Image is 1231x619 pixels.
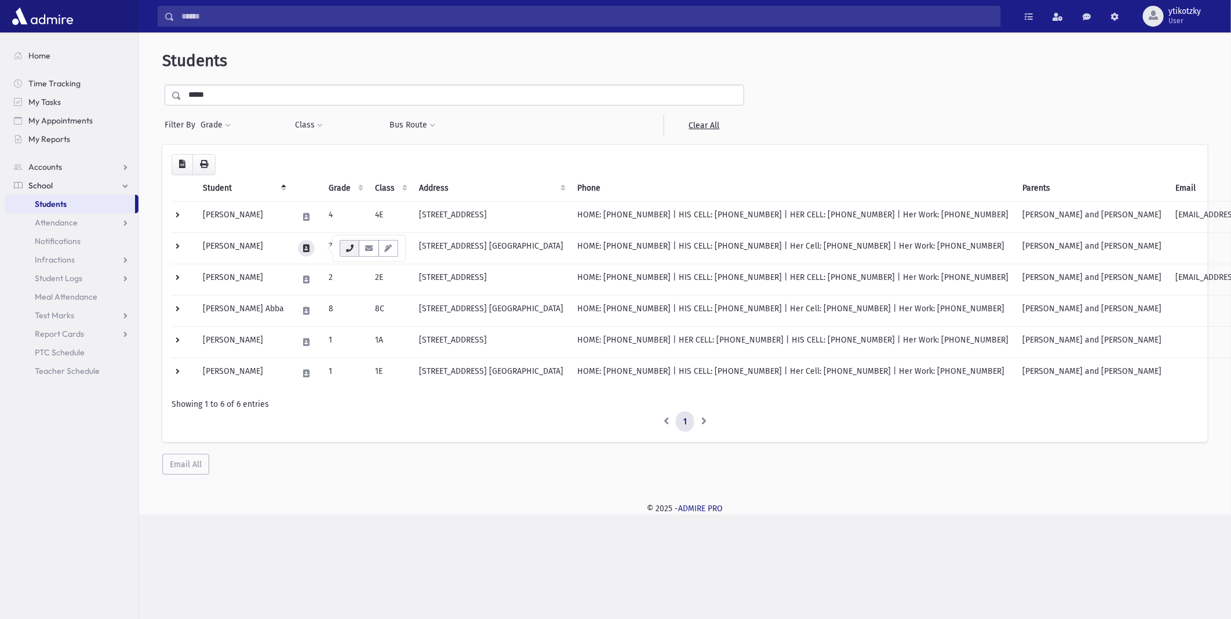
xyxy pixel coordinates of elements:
[1015,295,1168,326] td: [PERSON_NAME] and [PERSON_NAME]
[368,175,412,202] th: Class: activate to sort column ascending
[196,201,291,232] td: [PERSON_NAME]
[5,306,139,325] a: Test Marks
[35,273,82,283] span: Student Logs
[1015,358,1168,389] td: [PERSON_NAME] and [PERSON_NAME]
[368,295,412,326] td: 8C
[368,264,412,295] td: 2E
[570,175,1015,202] th: Phone
[35,217,78,228] span: Attendance
[192,154,216,175] button: Print
[196,326,291,358] td: [PERSON_NAME]
[5,46,139,65] a: Home
[570,201,1015,232] td: HOME: [PHONE_NUMBER] | HIS CELL: [PHONE_NUMBER] | HER CELL: [PHONE_NUMBER] | Her Work: [PHONE_NUM...
[412,326,570,358] td: [STREET_ADDRESS]
[5,130,139,148] a: My Reports
[322,264,368,295] td: 2
[5,250,139,269] a: Infractions
[679,504,723,514] a: ADMIRE PRO
[1168,7,1201,16] span: ytikotzky
[28,180,53,191] span: School
[172,154,193,175] button: CSV
[158,503,1212,515] div: © 2025 -
[196,264,291,295] td: [PERSON_NAME]
[368,232,412,264] td: 7C
[5,287,139,306] a: Meal Attendance
[172,398,1199,410] div: Showing 1 to 6 of 6 entries
[412,295,570,326] td: [STREET_ADDRESS] [GEOGRAPHIC_DATA]
[28,97,61,107] span: My Tasks
[28,162,62,172] span: Accounts
[322,326,368,358] td: 1
[322,175,368,202] th: Grade: activate to sort column ascending
[5,362,139,380] a: Teacher Schedule
[322,201,368,232] td: 4
[412,264,570,295] td: [STREET_ADDRESS]
[162,454,209,475] button: Email All
[322,358,368,389] td: 1
[174,6,1000,27] input: Search
[1015,232,1168,264] td: [PERSON_NAME] and [PERSON_NAME]
[5,232,139,250] a: Notifications
[664,115,744,136] a: Clear All
[35,329,84,339] span: Report Cards
[676,412,694,432] a: 1
[35,347,85,358] span: PTC Schedule
[35,254,75,265] span: Infractions
[294,115,323,136] button: Class
[5,343,139,362] a: PTC Schedule
[9,5,76,28] img: AdmirePro
[5,74,139,93] a: Time Tracking
[196,175,291,202] th: Student: activate to sort column descending
[165,119,200,131] span: Filter By
[368,326,412,358] td: 1A
[412,175,570,202] th: Address: activate to sort column ascending
[570,295,1015,326] td: HOME: [PHONE_NUMBER] | HIS CELL: [PHONE_NUMBER] | Her Cell: [PHONE_NUMBER] | Her Work: [PHONE_NUM...
[322,295,368,326] td: 8
[1015,175,1168,202] th: Parents
[412,201,570,232] td: [STREET_ADDRESS]
[412,358,570,389] td: [STREET_ADDRESS] [GEOGRAPHIC_DATA]
[389,115,436,136] button: Bus Route
[5,158,139,176] a: Accounts
[200,115,231,136] button: Grade
[378,240,398,257] button: Email Templates
[162,51,227,70] span: Students
[1015,264,1168,295] td: [PERSON_NAME] and [PERSON_NAME]
[35,310,74,321] span: Test Marks
[5,325,139,343] a: Report Cards
[35,236,81,246] span: Notifications
[35,366,100,376] span: Teacher Schedule
[5,176,139,195] a: School
[570,232,1015,264] td: HOME: [PHONE_NUMBER] | HIS CELL: [PHONE_NUMBER] | Her Cell: [PHONE_NUMBER] | Her Work: [PHONE_NUM...
[1168,16,1201,26] span: User
[368,201,412,232] td: 4E
[28,50,50,61] span: Home
[5,269,139,287] a: Student Logs
[5,195,135,213] a: Students
[35,292,97,302] span: Meal Attendance
[570,264,1015,295] td: HOME: [PHONE_NUMBER] | HIS CELL: [PHONE_NUMBER] | HER CELL: [PHONE_NUMBER] | Her Work: [PHONE_NUM...
[570,326,1015,358] td: HOME: [PHONE_NUMBER] | HER CELL: [PHONE_NUMBER] | HIS CELL: [PHONE_NUMBER] | Her Work: [PHONE_NUM...
[412,232,570,264] td: [STREET_ADDRESS] [GEOGRAPHIC_DATA]
[35,199,67,209] span: Students
[196,232,291,264] td: [PERSON_NAME]
[1015,201,1168,232] td: [PERSON_NAME] and [PERSON_NAME]
[368,358,412,389] td: 1E
[5,213,139,232] a: Attendance
[5,93,139,111] a: My Tasks
[1015,326,1168,358] td: [PERSON_NAME] and [PERSON_NAME]
[5,111,139,130] a: My Appointments
[570,358,1015,389] td: HOME: [PHONE_NUMBER] | HIS CELL: [PHONE_NUMBER] | Her Cell: [PHONE_NUMBER] | Her Work: [PHONE_NUM...
[196,358,291,389] td: [PERSON_NAME]
[28,78,81,89] span: Time Tracking
[28,134,70,144] span: My Reports
[322,232,368,264] td: 7
[28,115,93,126] span: My Appointments
[196,295,291,326] td: [PERSON_NAME] Abba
